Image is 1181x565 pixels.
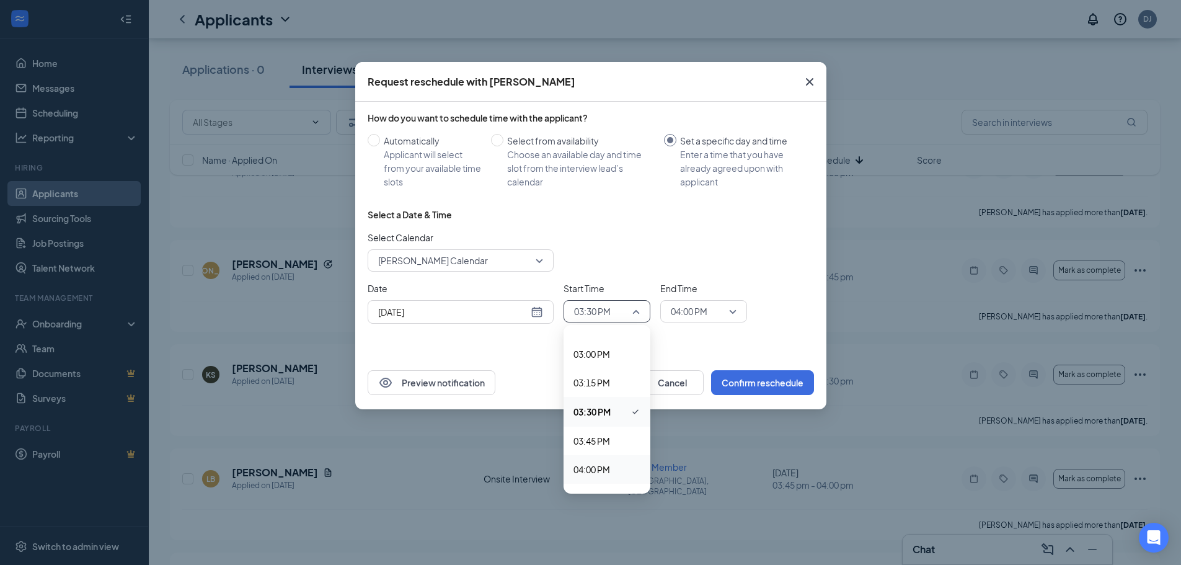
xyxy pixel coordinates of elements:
[368,231,554,244] span: Select Calendar
[671,302,707,321] span: 04:00 PM
[368,208,452,221] div: Select a Date & Time
[1139,523,1169,553] div: Open Intercom Messenger
[564,282,650,295] span: Start Time
[368,370,495,395] button: EyePreview notification
[507,148,654,189] div: Choose an available day and time slot from the interview lead’s calendar
[680,134,804,148] div: Set a specific day and time
[660,282,747,295] span: End Time
[378,305,528,319] input: Sep 16, 2025
[793,62,826,102] button: Close
[802,74,817,89] svg: Cross
[384,148,481,189] div: Applicant will select from your available time slots
[507,134,654,148] div: Select from availability
[573,434,610,448] span: 03:45 PM
[573,463,610,476] span: 04:00 PM
[368,112,814,124] div: How do you want to schedule time with the applicant?
[573,376,610,389] span: 03:15 PM
[680,148,804,189] div: Enter a time that you have already agreed upon with applicant
[384,134,481,148] div: Automatically
[368,75,575,89] div: Request reschedule with [PERSON_NAME]
[630,404,640,419] svg: Checkmark
[642,370,704,395] button: Cancel
[573,405,611,419] span: 03:30 PM
[378,251,488,270] span: [PERSON_NAME] Calendar
[573,347,610,361] span: 03:00 PM
[368,282,554,295] span: Date
[574,302,611,321] span: 03:30 PM
[711,370,814,395] button: Confirm reschedule
[378,375,393,390] svg: Eye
